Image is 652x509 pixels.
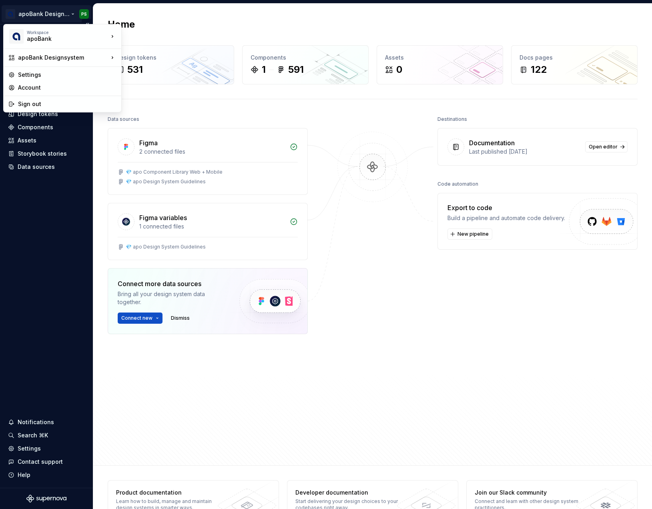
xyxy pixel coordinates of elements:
[18,54,108,62] div: apoBank Designsystem
[9,29,24,44] img: e2a5b078-0b6a-41b7-8989-d7f554be194d.png
[18,84,116,92] div: Account
[27,30,108,35] div: Workspace
[18,100,116,108] div: Sign out
[27,35,95,43] div: apoBank
[18,71,116,79] div: Settings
